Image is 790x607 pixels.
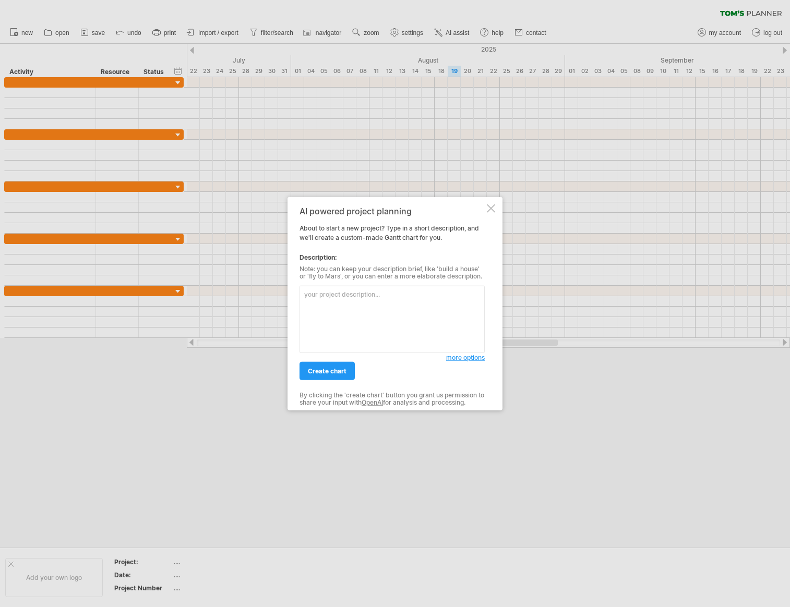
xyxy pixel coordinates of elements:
a: create chart [300,362,355,380]
div: AI powered project planning [300,207,485,216]
div: About to start a new project? Type in a short description, and we'll create a custom-made Gantt c... [300,207,485,401]
div: Note: you can keep your description brief, like 'build a house' or 'fly to Mars', or you can ente... [300,265,485,281]
div: Description: [300,253,485,262]
a: OpenAI [362,398,383,406]
div: By clicking the 'create chart' button you grant us permission to share your input with for analys... [300,392,485,407]
span: create chart [308,367,346,375]
span: more options [446,354,485,361]
a: more options [446,353,485,362]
